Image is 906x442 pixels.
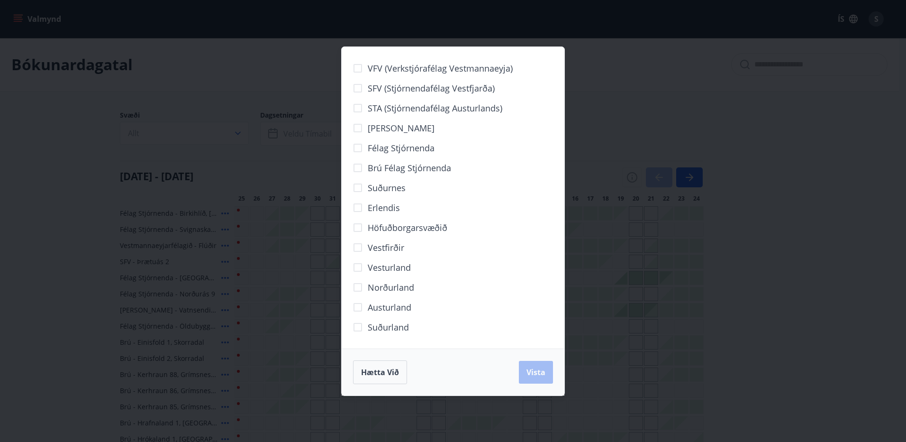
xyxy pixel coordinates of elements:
[368,182,406,194] span: Suðurnes
[368,281,414,294] span: Norðurland
[368,202,400,214] span: Erlendis
[368,82,495,94] span: SFV (Stjórnendafélag Vestfjarða)
[368,301,411,313] span: Austurland
[368,241,404,254] span: Vestfirðir
[368,142,435,154] span: Félag stjórnenda
[368,162,451,174] span: Brú félag stjórnenda
[368,62,513,74] span: VFV (Verkstjórafélag Vestmannaeyja)
[368,102,502,114] span: STA (Stjórnendafélag Austurlands)
[361,367,399,378] span: Hætta við
[368,321,409,333] span: Suðurland
[368,221,447,234] span: Höfuðborgarsvæðið
[368,122,435,134] span: [PERSON_NAME]
[353,360,407,384] button: Hætta við
[368,261,411,274] span: Vesturland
